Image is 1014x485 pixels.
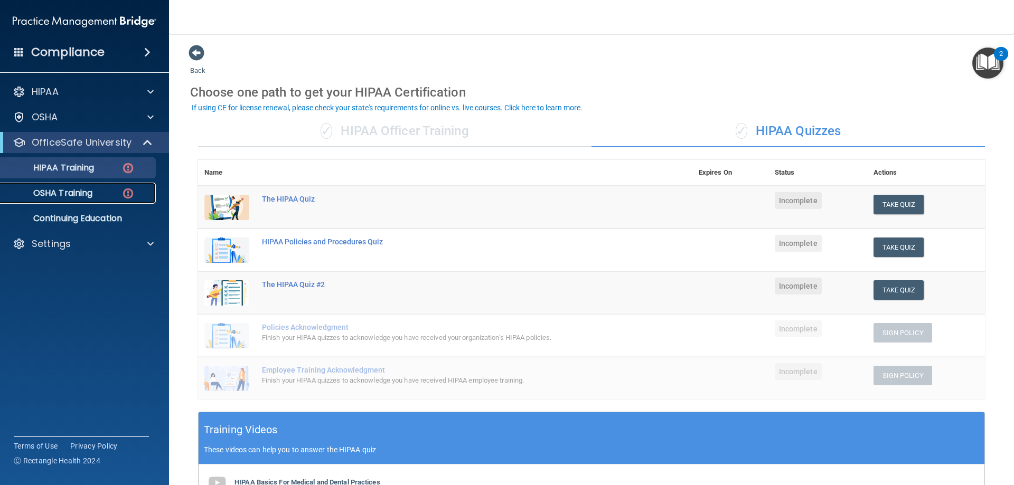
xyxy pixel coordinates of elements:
[198,116,591,147] div: HIPAA Officer Training
[13,237,154,250] a: Settings
[775,363,822,380] span: Incomplete
[7,163,94,173] p: HIPAA Training
[867,160,985,186] th: Actions
[13,11,156,32] img: PMB logo
[775,235,822,252] span: Incomplete
[972,47,1003,79] button: Open Resource Center, 2 new notifications
[7,188,92,198] p: OSHA Training
[262,374,640,387] div: Finish your HIPAA quizzes to acknowledge you have received HIPAA employee training.
[591,116,985,147] div: HIPAA Quizzes
[7,213,151,224] p: Continuing Education
[999,54,1003,68] div: 2
[192,104,583,111] div: If using CE for license renewal, please check your state's requirements for online vs. live cours...
[775,278,822,294] span: Incomplete
[32,237,71,250] p: Settings
[692,160,768,186] th: Expires On
[874,323,932,343] button: Sign Policy
[13,85,154,98] a: HIPAA
[262,195,640,203] div: The HIPAA Quiz
[262,280,640,289] div: The HIPAA Quiz #2
[121,187,135,200] img: danger-circle.6113f641.png
[14,455,100,466] span: Ⓒ Rectangle Health 2024
[775,192,822,209] span: Incomplete
[768,160,867,186] th: Status
[262,366,640,374] div: Employee Training Acknowledgment
[321,123,332,139] span: ✓
[262,323,640,331] div: Policies Acknowledgment
[874,280,924,300] button: Take Quiz
[874,366,932,385] button: Sign Policy
[198,160,256,186] th: Name
[14,441,58,451] a: Terms of Use
[262,237,640,246] div: HIPAA Policies and Procedures Quiz
[736,123,747,139] span: ✓
[874,195,924,214] button: Take Quiz
[121,161,135,175] img: danger-circle.6113f641.png
[874,237,924,257] button: Take Quiz
[13,111,154,123] a: OSHA
[190,102,584,113] button: If using CE for license renewal, please check your state's requirements for online vs. live cours...
[262,331,640,344] div: Finish your HIPAA quizzes to acknowledge you have received your organization’s HIPAA policies.
[70,441,118,451] a: Privacy Policy
[775,320,822,337] span: Incomplete
[32,136,132,149] p: OfficeSafe University
[32,111,58,123] p: OSHA
[190,54,205,74] a: Back
[204,445,979,454] p: These videos can help you to answer the HIPAA quiz
[31,45,105,60] h4: Compliance
[190,77,993,108] div: Choose one path to get your HIPAA Certification
[13,136,153,149] a: OfficeSafe University
[204,421,278,439] h5: Training Videos
[32,85,59,98] p: HIPAA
